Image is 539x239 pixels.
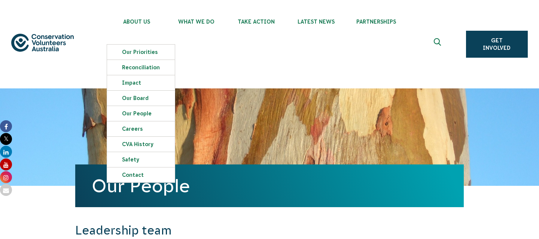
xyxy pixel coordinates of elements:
span: About Us [107,19,167,25]
a: Get Involved [466,31,528,58]
a: Our Board [107,91,175,106]
a: Our People [107,106,175,121]
a: Careers [107,121,175,136]
a: Reconciliation [107,60,175,75]
span: Expand search box [433,38,443,50]
h3: Leadership team [75,223,363,238]
h1: Our People [92,176,447,196]
span: Take Action [226,19,286,25]
a: CVA history [107,137,175,152]
img: logo.svg [11,34,74,52]
span: Latest News [286,19,346,25]
a: Impact [107,75,175,90]
span: What We Do [167,19,226,25]
a: Safety [107,152,175,167]
span: Partnerships [346,19,406,25]
a: Contact [107,167,175,182]
a: Our Priorities [107,45,175,60]
button: Expand search box Close search box [429,35,447,53]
